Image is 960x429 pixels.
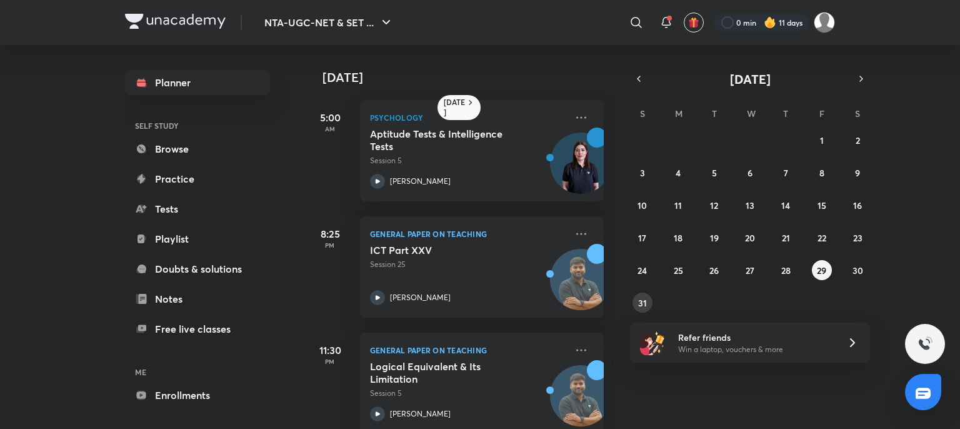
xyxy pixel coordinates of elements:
[740,260,760,280] button: August 27, 2025
[776,228,796,248] button: August 21, 2025
[855,167,860,179] abbr: August 9, 2025
[668,228,688,248] button: August 18, 2025
[740,195,760,215] button: August 13, 2025
[704,195,724,215] button: August 12, 2025
[125,14,226,32] a: Company Logo
[853,232,862,244] abbr: August 23, 2025
[709,265,719,276] abbr: August 26, 2025
[852,265,863,276] abbr: August 30, 2025
[125,256,270,281] a: Doubts & solutions
[814,12,835,33] img: Atia khan
[704,260,724,280] button: August 26, 2025
[370,110,566,125] p: Psychology
[370,128,526,153] h5: Aptitude Tests & Intelligence Tests
[819,167,824,179] abbr: August 8, 2025
[305,343,355,358] h5: 11:30
[853,199,862,211] abbr: August 16, 2025
[855,108,860,119] abbr: Saturday
[675,108,682,119] abbr: Monday
[125,136,270,161] a: Browse
[125,361,270,383] h6: ME
[764,16,776,29] img: streak
[125,286,270,311] a: Notes
[125,383,270,408] a: Enrollments
[551,139,611,199] img: Avatar
[370,343,566,358] p: General Paper on Teaching
[637,199,647,211] abbr: August 10, 2025
[125,316,270,341] a: Free live classes
[305,110,355,125] h5: 5:00
[740,228,760,248] button: August 20, 2025
[390,292,451,303] p: [PERSON_NAME]
[746,265,754,276] abbr: August 27, 2025
[776,195,796,215] button: August 14, 2025
[640,167,645,179] abbr: August 3, 2025
[125,70,270,95] a: Planner
[688,17,699,28] img: avatar
[820,134,824,146] abbr: August 1, 2025
[817,232,826,244] abbr: August 22, 2025
[444,98,466,118] h6: [DATE]
[370,244,526,256] h5: ICT Part XXV
[322,70,616,85] h4: [DATE]
[640,330,665,355] img: referral
[125,226,270,251] a: Playlist
[640,108,645,119] abbr: Sunday
[678,331,832,344] h6: Refer friends
[847,260,867,280] button: August 30, 2025
[712,108,717,119] abbr: Tuesday
[305,241,355,249] p: PM
[847,163,867,183] button: August 9, 2025
[370,259,566,270] p: Session 25
[710,199,718,211] abbr: August 12, 2025
[668,260,688,280] button: August 25, 2025
[125,14,226,29] img: Company Logo
[782,232,790,244] abbr: August 21, 2025
[710,232,719,244] abbr: August 19, 2025
[784,167,788,179] abbr: August 7, 2025
[812,260,832,280] button: August 29, 2025
[125,196,270,221] a: Tests
[747,108,756,119] abbr: Wednesday
[674,199,682,211] abbr: August 11, 2025
[632,228,652,248] button: August 17, 2025
[745,232,755,244] abbr: August 20, 2025
[917,336,932,351] img: ttu
[668,163,688,183] button: August 4, 2025
[776,260,796,280] button: August 28, 2025
[819,108,824,119] abbr: Friday
[551,256,611,316] img: Avatar
[783,108,788,119] abbr: Thursday
[740,163,760,183] button: August 6, 2025
[856,134,860,146] abbr: August 2, 2025
[817,199,826,211] abbr: August 15, 2025
[684,13,704,33] button: avatar
[305,125,355,133] p: AM
[847,130,867,150] button: August 2, 2025
[674,232,682,244] abbr: August 18, 2025
[674,265,683,276] abbr: August 25, 2025
[257,10,401,35] button: NTA-UGC-NET & SET ...
[370,226,566,241] p: General Paper on Teaching
[847,195,867,215] button: August 16, 2025
[704,163,724,183] button: August 5, 2025
[638,297,647,309] abbr: August 31, 2025
[847,228,867,248] button: August 23, 2025
[817,265,826,276] abbr: August 29, 2025
[812,163,832,183] button: August 8, 2025
[812,228,832,248] button: August 22, 2025
[632,195,652,215] button: August 10, 2025
[747,167,752,179] abbr: August 6, 2025
[125,166,270,191] a: Practice
[676,167,681,179] abbr: August 4, 2025
[125,115,270,136] h6: SELF STUDY
[704,228,724,248] button: August 19, 2025
[390,176,451,187] p: [PERSON_NAME]
[632,293,652,313] button: August 31, 2025
[638,232,646,244] abbr: August 17, 2025
[370,360,526,385] h5: Logical Equivalent & Its Limitation
[781,199,790,211] abbr: August 14, 2025
[812,195,832,215] button: August 15, 2025
[678,344,832,355] p: Win a laptop, vouchers & more
[370,155,566,166] p: Session 5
